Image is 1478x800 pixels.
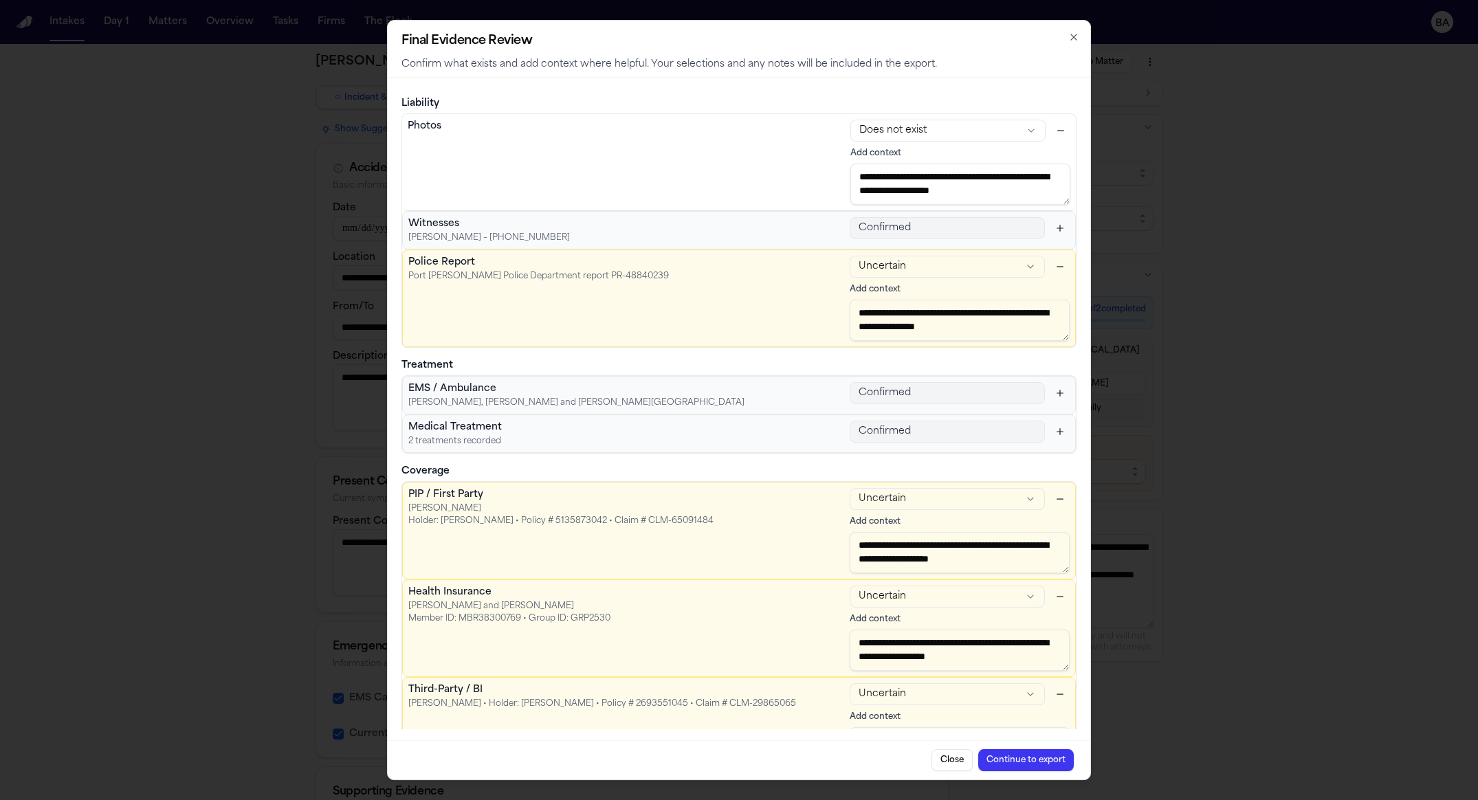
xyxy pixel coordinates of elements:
div: Member ID: MBR38300769 • Group ID: GRP2530 [408,613,610,624]
div: [PERSON_NAME] [408,503,714,514]
button: Third-Party / BI status [850,683,1045,705]
h3: Coverage [401,465,1077,478]
button: Health Insurance status [850,586,1045,608]
label: Add context [850,615,901,623]
h3: Liability [401,97,1077,111]
textarea: Third-Party / BI notes [850,727,1070,768]
label: Add context [850,285,901,293]
button: Close [931,749,973,771]
textarea: Photos notes [850,164,1070,205]
textarea: Police Report notes [850,300,1070,341]
button: Add context for Witnesses [1050,219,1070,238]
button: Add context for Medical Treatment [1050,422,1070,441]
button: PIP / First Party status [850,488,1045,510]
div: 2 treatments recorded [408,436,502,447]
div: [PERSON_NAME] and [PERSON_NAME] [408,601,610,612]
button: Hide context for Third-Party / BI [1050,685,1070,704]
div: Holder: [PERSON_NAME] • Policy # 5135873042 • Claim # CLM-65091484 [408,515,714,526]
div: Witnesses status (locked) [850,217,1045,239]
div: [PERSON_NAME], [PERSON_NAME] and [PERSON_NAME][GEOGRAPHIC_DATA] [408,397,744,408]
label: Add context [850,149,901,157]
button: Hide context for Health Insurance [1050,587,1070,606]
label: Add context [850,713,901,721]
div: Medical Treatment [408,421,502,434]
textarea: PIP / First Party notes [850,532,1070,573]
button: Add context for EMS / Ambulance [1050,384,1070,403]
div: [PERSON_NAME] • Holder: [PERSON_NAME] • Policy # 2693551045 • Claim # CLM-29865065 [408,698,796,709]
div: Third-Party / BI [408,683,796,697]
div: Police Report [408,256,669,269]
div: Port [PERSON_NAME] Police Department report PR-48840239 [408,271,669,282]
div: PIP / First Party [408,488,714,502]
textarea: Health Insurance notes [850,630,1070,671]
div: Witnesses [408,217,570,231]
p: Confirm what exists and add context where helpful. Your selections and any notes will be included... [401,58,1077,71]
div: [PERSON_NAME] – [PHONE_NUMBER] [408,232,570,243]
button: Photos status [850,120,1046,142]
label: Add context [850,518,901,526]
div: Photos [408,120,441,133]
h3: Treatment [401,359,1077,373]
button: Hide context for PIP / First Party [1050,489,1070,509]
button: Continue to export [978,749,1074,771]
div: Medical Treatment status (locked) [850,421,1045,443]
button: Hide context for Photos [1051,121,1070,140]
div: EMS / Ambulance [408,382,744,396]
button: Hide context for Police Report [1050,257,1070,276]
button: Police Report status [850,256,1045,278]
h2: Final Evidence Review [401,32,1077,51]
div: Health Insurance [408,586,610,599]
div: EMS / Ambulance status (locked) [850,382,1045,404]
